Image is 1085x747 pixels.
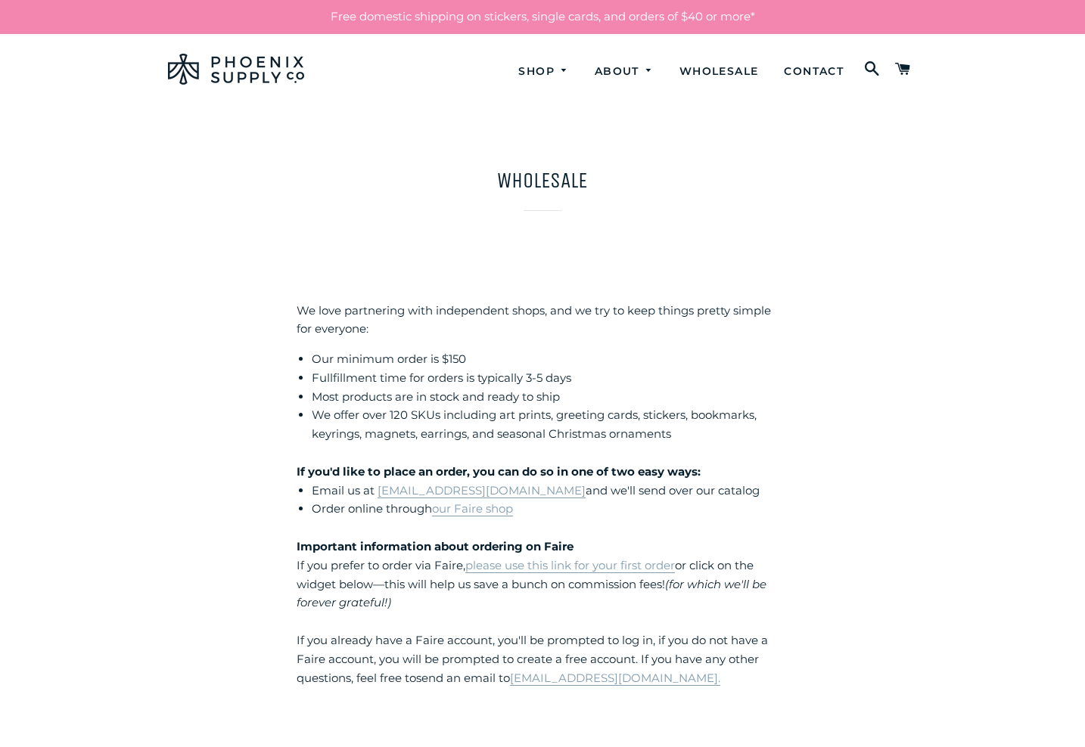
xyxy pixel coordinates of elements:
[668,51,770,91] a: Wholesale
[232,166,853,195] h1: Wholesale
[312,501,513,516] span: Order online through
[297,631,788,687] p: If you already have a Faire account, you'll be prompted to log in, if you do not have a Faire acc...
[432,501,513,516] a: our Faire shop
[312,350,788,369] li: Our minimum order is $150
[297,538,788,612] p: If you prefer to order via Faire, or click on the widget below—this will help us save a bunch on ...
[312,483,760,498] span: Email us at and we'll send over our catalog
[312,408,757,441] span: We offer over 120 SKUs including art prints, greeting cards, stickers, bookmarks, keyrings, magne...
[510,671,720,686] a: [EMAIL_ADDRESS][DOMAIN_NAME].
[312,389,560,404] span: Most products are in stock and ready to ship
[465,558,675,573] a: please use this link for your first order
[168,54,304,85] img: Phoenix Supply Co.
[297,464,701,479] strong: If you'd like to place an order, you can do so in one of two easy ways:
[297,539,574,553] strong: Important information about ordering on Faire
[773,51,855,91] a: Contact
[297,302,788,339] div: We love partnering with independent shops, and we try to keep things pretty simple for everyone:
[312,369,788,388] li: Fullfillment time for orders is typically 3-5 days
[583,51,665,91] a: About
[416,671,510,685] span: send an email to
[378,483,586,498] a: [EMAIL_ADDRESS][DOMAIN_NAME]
[507,51,580,91] a: Shop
